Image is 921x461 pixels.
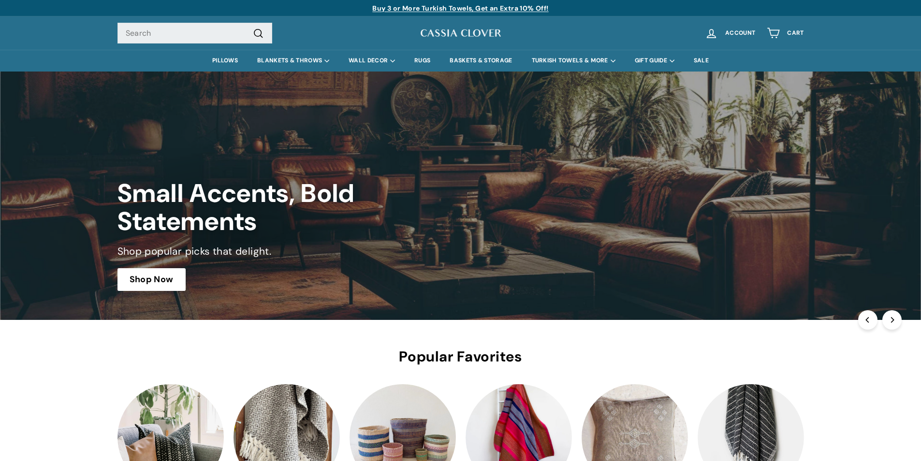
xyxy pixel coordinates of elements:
[882,310,902,330] button: Next
[203,50,248,72] a: PILLOWS
[117,349,804,365] h2: Popular Favorites
[248,50,339,72] summary: BLANKETS & THROWS
[684,50,718,72] a: SALE
[522,50,625,72] summary: TURKISH TOWELS & MORE
[761,19,809,47] a: Cart
[858,310,877,330] button: Previous
[117,23,272,44] input: Search
[440,50,522,72] a: BASKETS & STORAGE
[725,30,755,36] span: Account
[372,4,548,13] a: Buy 3 or More Turkish Towels, Get an Extra 10% Off!
[625,50,684,72] summary: GIFT GUIDE
[339,50,405,72] summary: WALL DECOR
[98,50,823,72] div: Primary
[699,19,761,47] a: Account
[787,30,804,36] span: Cart
[405,50,440,72] a: RUGS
